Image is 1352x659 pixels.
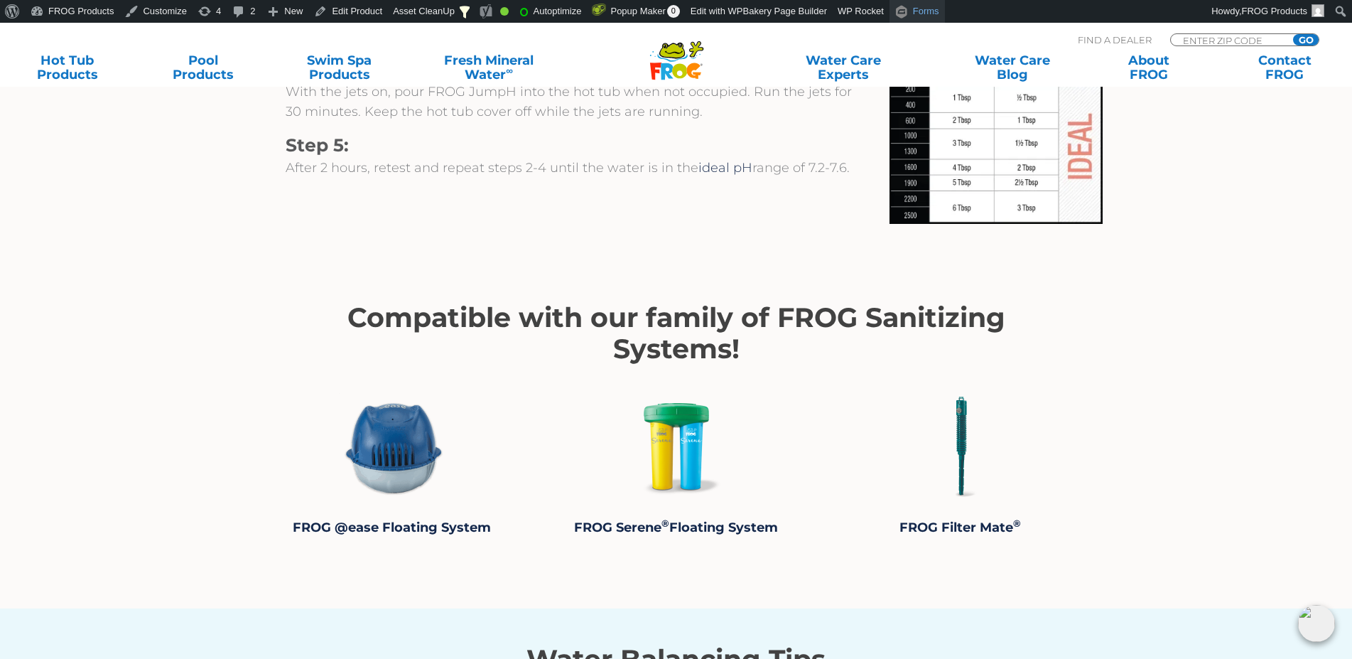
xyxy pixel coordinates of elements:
a: Water CareBlog [960,53,1066,82]
input: Zip Code Form [1181,34,1277,46]
p: After 2 hours, retest and repeat steps 2-4 until the water is in the range of 7.2-7.6. [286,158,854,178]
img: JumpH_Chart [889,44,1103,223]
sup: ® [661,518,669,529]
div: Good [500,7,509,16]
a: AboutFROG [1096,53,1201,82]
sup: ∞ [506,65,513,76]
a: Water CareExperts [757,53,929,82]
strong: FROG Serene Floating System [574,520,778,535]
h3: Step 5: [286,133,854,158]
strong: FROG Filter Mate [899,520,1021,535]
img: hot-tub-product-filter-frog [907,393,1014,500]
p: With the jets on, pour FROG JumpH into the hot tub when not occupied. Run the jets for 30 minutes... [286,82,854,122]
img: atease-floating-system [339,393,445,500]
a: ideal pH [698,160,752,176]
h2: Compatible with our family of FROG Sanitizing Systems! [286,302,1067,365]
input: GO [1293,34,1319,45]
a: Swim SpaProducts [286,53,392,82]
img: openIcon [1298,605,1335,642]
a: Hot TubProducts [14,53,120,82]
p: Find A Dealer [1078,33,1152,46]
a: FROG Filter Mate® [899,520,1021,535]
span: FROG Products [1242,6,1307,16]
a: FROG @ease Floating System [293,520,491,535]
span: 0 [667,5,680,18]
a: FROG Serene®Floating System [574,520,778,535]
a: Fresh MineralWater∞ [423,53,555,82]
a: PoolProducts [151,53,256,82]
a: ContactFROG [1232,53,1338,82]
img: FROG Serene Floating System [623,393,730,500]
sup: ® [1013,518,1021,529]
